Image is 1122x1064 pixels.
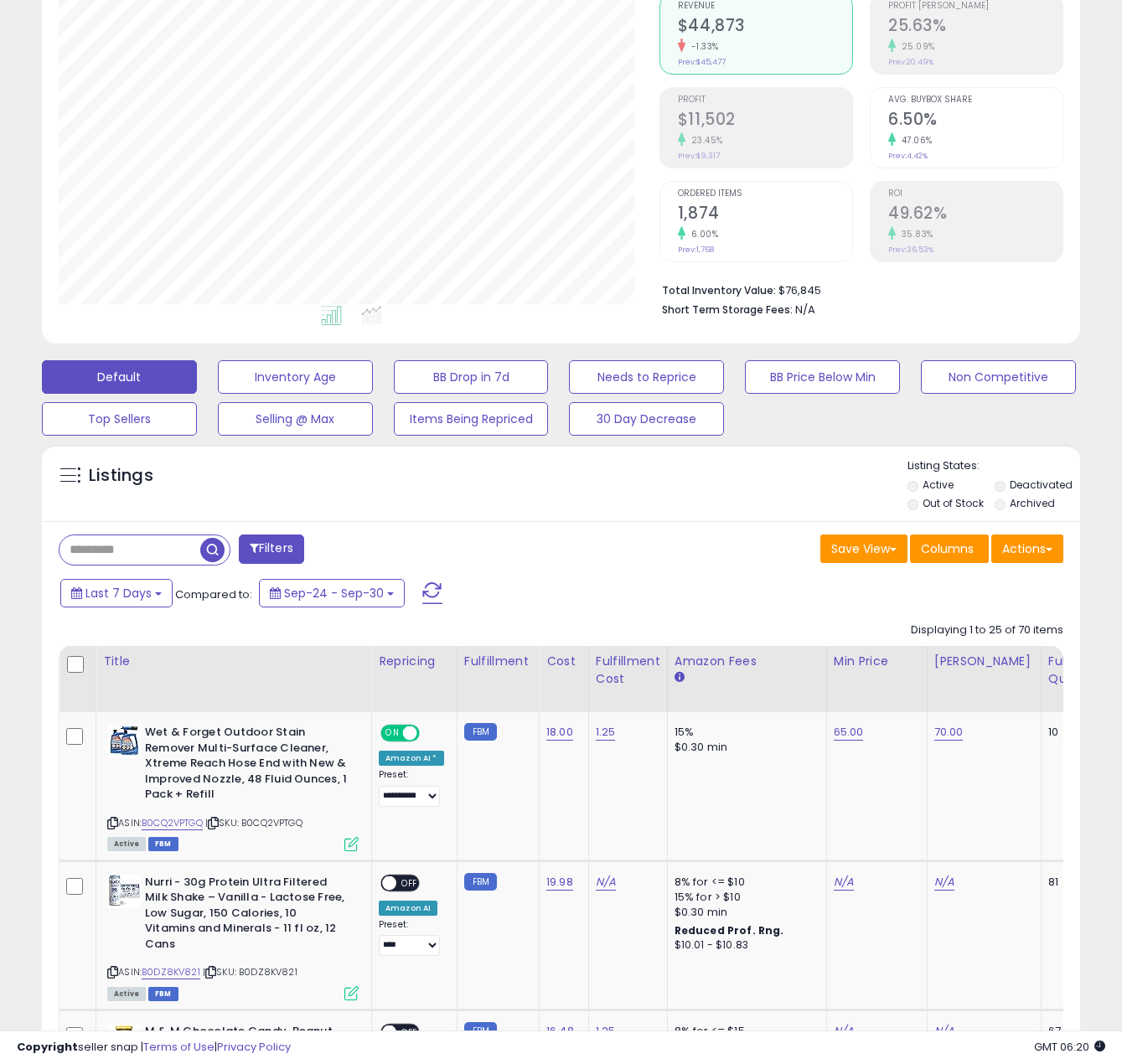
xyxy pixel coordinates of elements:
small: Amazon Fees. [675,670,685,685]
small: FBM [464,723,497,741]
button: Sep-24 - Sep-30 [259,579,405,607]
div: ASIN: [107,875,359,999]
button: BB Drop in 7d [394,360,549,394]
a: B0CQ2VPTGQ [142,816,203,830]
div: $10.01 - $10.83 [675,938,814,953]
h2: 1,874 [678,204,852,226]
button: Top Sellers [42,402,197,436]
div: Preset: [379,769,444,807]
a: 19.98 [546,874,573,891]
span: Columns [921,540,974,557]
div: 10 [1048,725,1100,740]
label: Archived [1010,496,1055,510]
span: N/A [795,302,815,318]
h2: 6.50% [888,110,1063,132]
h2: 25.63% [888,16,1063,39]
div: 8% for <= $10 [675,875,814,890]
a: N/A [596,874,616,891]
b: Nurri - 30g Protein Ultra Filtered Milk Shake – Vanilla - Lactose Free, Low Sugar, 150 Calories, ... [145,875,349,957]
span: 2025-10-8 06:20 GMT [1034,1039,1105,1055]
a: B0DZ8KV821 [142,965,200,979]
strong: Copyright [17,1039,78,1055]
span: Last 7 Days [85,585,152,602]
button: Inventory Age [218,360,373,394]
div: Title [103,653,365,670]
div: Preset: [379,919,444,957]
div: ASIN: [107,725,359,849]
div: 15% for > $10 [675,890,814,905]
div: $0.30 min [675,740,814,755]
small: 35.83% [896,228,933,240]
span: OFF [417,726,444,741]
div: Fulfillable Quantity [1048,653,1106,688]
button: Items Being Repriced [394,402,549,436]
span: Avg. Buybox Share [888,96,1063,105]
button: Last 7 Days [60,579,173,607]
li: $76,845 [662,279,1051,299]
small: Prev: 1,768 [678,245,714,255]
div: Amazon AI [379,901,437,916]
h2: $11,502 [678,110,852,132]
p: Listing States: [907,458,1080,474]
img: 41vptkTQVxL._SL40_.jpg [107,875,141,908]
div: Repricing [379,653,450,670]
span: Profit [PERSON_NAME] [888,2,1063,11]
div: Cost [546,653,582,670]
span: ON [382,726,403,741]
span: OFF [396,875,423,890]
small: 25.09% [896,40,935,53]
span: ROI [888,189,1063,199]
h2: $44,873 [678,16,852,39]
h2: 49.62% [888,204,1063,226]
div: Amazon Fees [675,653,820,670]
h5: Listings [89,464,153,488]
small: 6.00% [685,228,719,240]
a: Terms of Use [143,1039,215,1055]
button: Non Competitive [921,360,1076,394]
span: FBM [148,987,178,1001]
a: N/A [934,874,954,891]
small: 47.06% [896,134,933,147]
button: Save View [820,535,907,563]
button: Selling @ Max [218,402,373,436]
span: Compared to: [175,586,252,602]
span: Revenue [678,2,852,11]
label: Out of Stock [923,496,984,510]
div: $0.30 min [675,905,814,920]
button: 30 Day Decrease [569,402,724,436]
button: BB Price Below Min [745,360,900,394]
span: | SKU: B0CQ2VPTGQ [205,816,302,829]
small: Prev: $9,317 [678,151,720,161]
div: Min Price [834,653,920,670]
b: Wet & Forget Outdoor Stain Remover Multi-Surface Cleaner, Xtreme Reach Hose End with New & Improv... [145,725,349,807]
button: Filters [239,535,304,564]
div: seller snap | | [17,1040,291,1056]
a: 65.00 [834,724,864,741]
small: Prev: 36.53% [888,245,933,255]
a: N/A [834,874,854,891]
small: Prev: $45,477 [678,57,726,67]
div: 15% [675,725,814,740]
a: Privacy Policy [217,1039,291,1055]
span: Ordered Items [678,189,852,199]
small: 23.45% [685,134,723,147]
a: 18.00 [546,724,573,741]
label: Deactivated [1010,478,1073,492]
span: All listings currently available for purchase on Amazon [107,837,146,851]
span: | SKU: B0DZ8KV821 [203,965,297,979]
div: [PERSON_NAME] [934,653,1034,670]
span: Sep-24 - Sep-30 [284,585,384,602]
span: All listings currently available for purchase on Amazon [107,987,146,1001]
label: Active [923,478,954,492]
a: 70.00 [934,724,964,741]
small: -1.33% [685,40,719,53]
small: Prev: 4.42% [888,151,928,161]
button: Needs to Reprice [569,360,724,394]
small: Prev: 20.49% [888,57,933,67]
button: Actions [991,535,1063,563]
b: Short Term Storage Fees: [662,302,793,317]
div: Fulfillment [464,653,532,670]
button: Columns [910,535,989,563]
div: Fulfillment Cost [596,653,660,688]
b: Reduced Prof. Rng. [675,923,784,937]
